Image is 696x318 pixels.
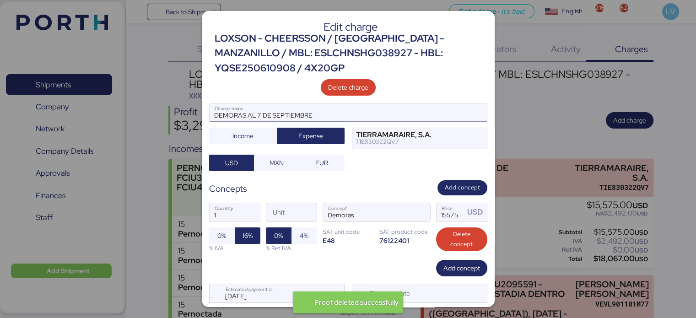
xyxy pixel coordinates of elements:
div: LOXSON - CHEERSSON / [GEOGRAPHIC_DATA] - MANZANILLO / MBL: ESLCHNSHG038927 - HBL: YQSE250610908 /... [215,31,487,75]
div: % IVA [209,244,260,253]
button: 0% [209,227,235,244]
div: SAT unit code [323,227,374,236]
span: MXN [270,157,284,168]
div: % Ret IVA [266,244,317,253]
button: EUR [299,155,345,171]
input: Unit [266,203,317,221]
div: TIERRAMARAIRE, S.A. [356,132,432,138]
div: SAT product code [379,227,431,236]
span: Delete concept [443,229,480,249]
button: Income [209,128,277,144]
div: Concepts [209,182,247,195]
span: Income [232,130,254,141]
span: 0% [217,230,226,241]
button: Delete charge [321,79,376,96]
div: E48 [323,236,374,245]
div: USD [467,206,486,218]
div: Proof deleted successfully [314,294,399,311]
span: Add concept [445,183,480,193]
span: 0% [274,230,283,241]
button: MXN [254,155,299,171]
input: Price [437,203,465,221]
span: Delete charge [328,82,368,93]
button: Add concept [437,180,487,195]
span: Expense [298,130,323,141]
div: Edit charge [215,23,487,31]
span: EUR [315,157,328,168]
button: ConceptConcept [411,205,430,224]
button: Expense [277,128,345,144]
button: Add concept [436,260,487,276]
span: Add concept [443,263,480,274]
span: 16% [243,230,253,241]
input: Concept [323,203,408,221]
span: 4% [300,230,308,241]
button: 16% [235,227,260,244]
button: 4% [291,227,317,244]
input: Charge name [210,103,487,122]
div: TIE830322QV7 [356,139,432,145]
div: 76122401 [379,236,431,245]
span: USD [225,157,238,168]
button: 0% [266,227,291,244]
input: Quantity [210,203,260,221]
button: USD [209,155,254,171]
button: Delete concept [436,227,487,251]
